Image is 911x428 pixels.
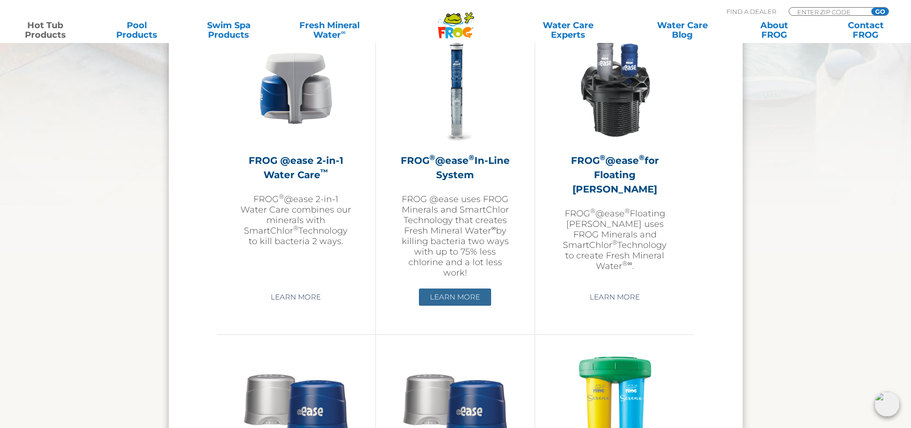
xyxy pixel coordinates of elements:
a: Fresh MineralWater∞ [285,21,374,40]
p: Find A Dealer [726,7,776,16]
a: AboutFROG [738,21,810,40]
a: Learn More [419,289,491,306]
sup: ® [293,224,298,232]
a: Water CareExperts [510,21,626,40]
sup: ∞ [341,28,346,36]
a: Learn More [579,289,651,306]
a: Hot TubProducts [10,21,81,40]
a: PoolProducts [101,21,173,40]
sup: ® [622,259,627,267]
sup: ® [279,193,284,200]
p: FROG @ease uses FROG Minerals and SmartChlor Technology that creates Fresh Mineral Water by killi... [400,194,511,278]
sup: ∞ [627,259,632,267]
input: Zip Code Form [796,8,861,16]
p: FROG @ease 2-in-1 Water Care combines our minerals with SmartChlor Technology to kill bacteria 2 ... [241,194,351,246]
h2: FROG @ease 2-in-1 Water Care [241,153,351,182]
img: @ease-2-in-1-Holder-v2-300x300.png [241,33,351,144]
sup: ∞ [491,224,496,232]
a: FROG®@ease®In-Line SystemFROG @ease uses FROG Minerals and SmartChlor Technology that creates Fre... [400,33,511,281]
sup: ® [612,238,617,246]
a: ContactFROG [830,21,901,40]
h2: FROG @ease In-Line System [400,153,511,182]
sup: ® [625,207,630,214]
sup: ™ [320,167,328,176]
sup: ® [429,153,435,162]
img: inline-system-300x300.png [400,33,511,144]
sup: ® [639,153,645,162]
img: InLineWeir_Front_High_inserting-v2-300x300.png [560,33,670,144]
a: Swim SpaProducts [193,21,264,40]
a: FROG®@ease®for Floating [PERSON_NAME]FROG®@ease®Floating [PERSON_NAME] uses FROG Minerals and Sma... [559,33,670,281]
sup: ® [600,153,605,162]
input: GO [871,8,889,15]
img: openIcon [875,392,900,417]
a: Learn More [260,289,332,306]
h2: FROG @ease for Floating [PERSON_NAME] [559,153,670,196]
sup: ® [469,153,474,162]
a: Water CareBlog [647,21,718,40]
p: FROG @ease Floating [PERSON_NAME] uses FROG Minerals and SmartChlor Technology to create Fresh Mi... [559,208,670,271]
a: FROG @ease 2-in-1 Water Care™FROG®@ease 2-in-1 Water Care combines our minerals with SmartChlor®T... [241,33,351,281]
sup: ® [590,207,595,214]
